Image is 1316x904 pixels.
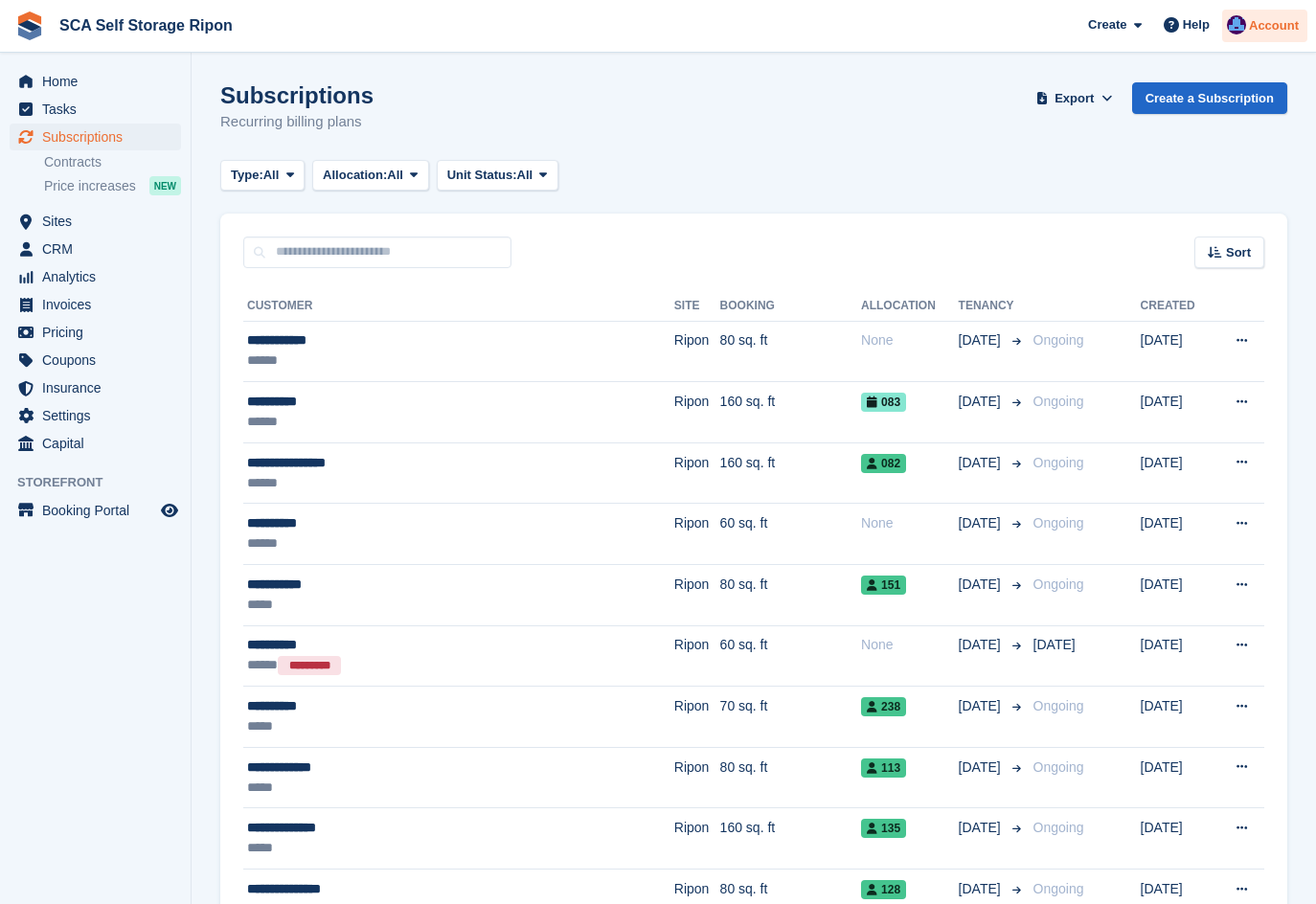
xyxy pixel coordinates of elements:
[42,430,157,457] span: Capital
[959,635,1005,655] span: [DATE]
[1033,394,1084,409] span: Ongoing
[720,321,861,382] td: 80 sq. ft
[1033,759,1084,775] span: Ongoing
[720,565,861,626] td: 80 sq. ft
[861,880,906,899] span: 128
[1032,82,1117,114] button: Export
[1141,687,1213,748] td: [DATE]
[959,575,1005,595] span: [DATE]
[674,382,720,443] td: Ripon
[52,10,240,41] a: SCA Self Storage Ripon
[10,208,181,235] a: menu
[959,291,1026,322] th: Tenancy
[1055,89,1094,108] span: Export
[42,291,157,318] span: Invoices
[861,291,959,322] th: Allocation
[720,382,861,443] td: 160 sq. ft
[674,808,720,870] td: Ripon
[959,757,1005,778] span: [DATE]
[10,319,181,346] a: menu
[10,96,181,123] a: menu
[1141,321,1213,382] td: [DATE]
[44,153,181,171] a: Contracts
[42,96,157,123] span: Tasks
[243,291,674,322] th: Customer
[861,635,959,655] div: None
[959,696,1005,716] span: [DATE]
[1141,382,1213,443] td: [DATE]
[861,330,959,350] div: None
[10,236,181,262] a: menu
[1033,576,1084,592] span: Ongoing
[10,263,181,290] a: menu
[720,747,861,808] td: 80 sq. ft
[44,175,181,196] a: Price increases NEW
[720,442,861,504] td: 160 sq. ft
[720,808,861,870] td: 160 sq. ft
[220,160,305,192] button: Type: All
[1033,515,1084,531] span: Ongoing
[263,166,280,185] span: All
[674,291,720,322] th: Site
[861,758,906,778] span: 113
[10,497,181,524] a: menu
[1227,15,1246,34] img: Sarah Race
[720,625,861,687] td: 60 sq. ft
[959,513,1005,533] span: [DATE]
[861,393,906,412] span: 083
[720,291,861,322] th: Booking
[1141,504,1213,565] td: [DATE]
[674,687,720,748] td: Ripon
[10,347,181,373] a: menu
[861,576,906,595] span: 151
[1141,808,1213,870] td: [DATE]
[1183,15,1210,34] span: Help
[1141,291,1213,322] th: Created
[861,454,906,473] span: 082
[231,166,263,185] span: Type:
[517,166,533,185] span: All
[959,392,1005,412] span: [DATE]
[674,747,720,808] td: Ripon
[1249,16,1299,35] span: Account
[959,879,1005,899] span: [DATE]
[10,402,181,429] a: menu
[674,625,720,687] td: Ripon
[1132,82,1287,114] a: Create a Subscription
[1033,637,1076,652] span: [DATE]
[42,208,157,235] span: Sites
[959,818,1005,838] span: [DATE]
[42,68,157,95] span: Home
[149,176,181,195] div: NEW
[1033,881,1084,896] span: Ongoing
[220,111,374,133] p: Recurring billing plans
[10,374,181,401] a: menu
[17,473,191,492] span: Storefront
[1033,820,1084,835] span: Ongoing
[42,124,157,150] span: Subscriptions
[1033,332,1084,348] span: Ongoing
[10,291,181,318] a: menu
[1033,455,1084,470] span: Ongoing
[323,166,387,185] span: Allocation:
[437,160,558,192] button: Unit Status: All
[42,319,157,346] span: Pricing
[42,347,157,373] span: Coupons
[1141,565,1213,626] td: [DATE]
[312,160,429,192] button: Allocation: All
[42,497,157,524] span: Booking Portal
[10,68,181,95] a: menu
[1033,698,1084,713] span: Ongoing
[674,565,720,626] td: Ripon
[1088,15,1126,34] span: Create
[1141,442,1213,504] td: [DATE]
[42,236,157,262] span: CRM
[959,330,1005,350] span: [DATE]
[720,687,861,748] td: 70 sq. ft
[10,430,181,457] a: menu
[674,442,720,504] td: Ripon
[720,504,861,565] td: 60 sq. ft
[861,513,959,533] div: None
[959,453,1005,473] span: [DATE]
[674,321,720,382] td: Ripon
